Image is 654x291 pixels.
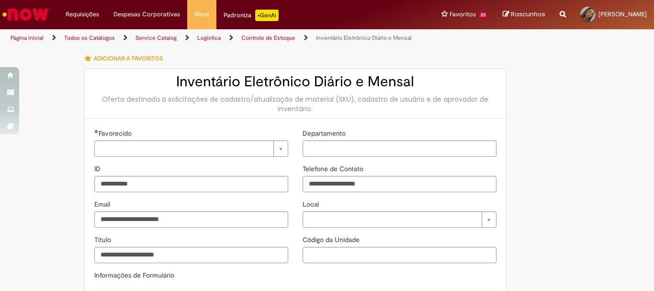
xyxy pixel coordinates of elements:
[1,5,50,24] img: ServiceNow
[66,10,99,19] span: Requisições
[94,129,99,133] span: Necessários
[598,10,647,18] span: [PERSON_NAME]
[64,34,115,42] a: Todos os Catálogos
[303,140,496,157] input: Departamento
[94,74,496,90] h2: Inventário Eletrônico Diário e Mensal
[94,200,112,209] span: Email
[197,34,221,42] a: Logistica
[113,10,180,19] span: Despesas Corporativas
[303,129,348,138] span: Departamento
[303,164,365,173] span: Telefone de Contato
[511,10,545,19] span: Rascunhos
[99,129,134,138] span: Necessários - Favorecido
[135,34,177,42] a: Service Catalog
[94,247,288,263] input: Título
[224,10,279,21] div: Padroniza
[94,235,113,244] span: Título
[94,211,288,228] input: Email
[94,55,163,62] span: Adicionar a Favoritos
[94,176,288,192] input: ID
[94,140,288,157] a: Limpar campo Favorecido
[194,10,209,19] span: More
[84,48,168,69] button: Adicionar a Favoritos
[503,10,545,19] a: Rascunhos
[241,34,295,42] a: Controle de Estoque
[94,271,174,279] label: Informações de Formulário
[303,176,496,192] input: Telefone de Contato
[450,10,476,19] span: Favoritos
[303,200,321,209] span: Local
[7,29,429,47] ul: Trilhas de página
[11,34,44,42] a: Página inicial
[255,10,279,21] p: +GenAi
[303,211,496,228] a: Limpar campo Local
[478,11,488,19] span: 23
[303,247,496,263] input: Código da Unidade
[94,94,496,114] div: Oferta destinada a solicitações de cadastro/atualização de material (SKU), cadastro de usuário e ...
[316,34,412,42] a: Inventário Eletrônico Diário e Mensal
[303,235,361,244] span: Código da Unidade
[94,164,102,173] span: ID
